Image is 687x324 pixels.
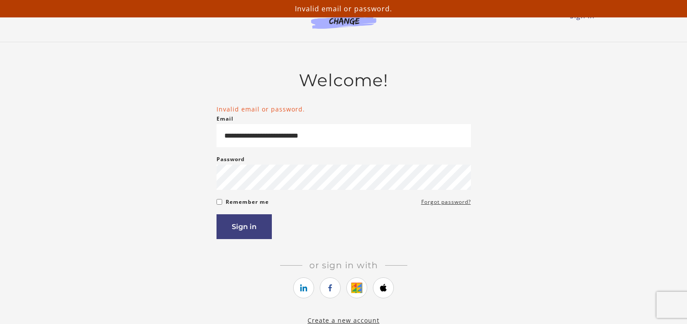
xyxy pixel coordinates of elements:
a: https://courses.thinkific.com/users/auth/facebook?ss%5Breferral%5D=&ss%5Buser_return_to%5D=&ss%5B... [320,277,341,298]
a: https://courses.thinkific.com/users/auth/google?ss%5Breferral%5D=&ss%5Buser_return_to%5D=&ss%5Bvi... [346,277,367,298]
label: Email [217,114,234,124]
label: Remember me [226,197,269,207]
span: Or sign in with [302,260,385,270]
h2: Welcome! [217,70,471,91]
label: Password [217,154,245,165]
img: Agents of Change Logo [302,9,386,29]
a: Forgot password? [421,197,471,207]
li: Invalid email or password. [217,105,471,114]
p: Invalid email or password. [3,3,684,14]
a: https://courses.thinkific.com/users/auth/linkedin?ss%5Breferral%5D=&ss%5Buser_return_to%5D=&ss%5B... [293,277,314,298]
button: Sign in [217,214,272,239]
a: https://courses.thinkific.com/users/auth/apple?ss%5Breferral%5D=&ss%5Buser_return_to%5D=&ss%5Bvis... [373,277,394,298]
